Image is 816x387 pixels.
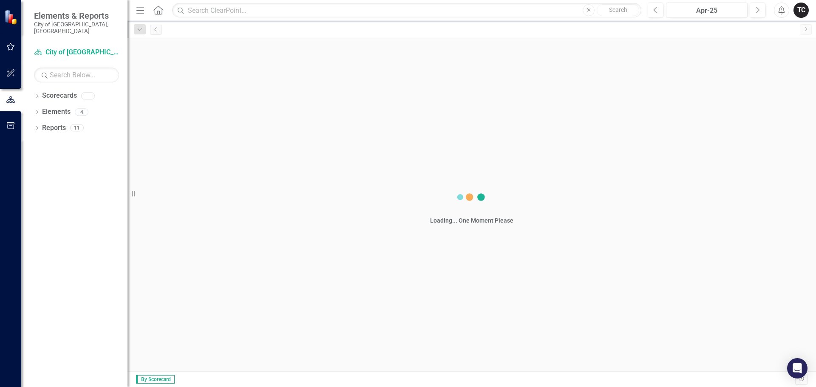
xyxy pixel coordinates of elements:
[4,10,19,25] img: ClearPoint Strategy
[42,107,71,117] a: Elements
[70,124,84,132] div: 11
[597,4,639,16] button: Search
[34,48,119,57] a: City of [GEOGRAPHIC_DATA]
[75,108,88,116] div: 4
[787,358,807,379] div: Open Intercom Messenger
[669,6,745,16] div: Apr-25
[172,3,641,18] input: Search ClearPoint...
[34,21,119,35] small: City of [GEOGRAPHIC_DATA], [GEOGRAPHIC_DATA]
[666,3,748,18] button: Apr-25
[430,216,513,225] div: Loading... One Moment Please
[42,91,77,101] a: Scorecards
[34,68,119,82] input: Search Below...
[34,11,119,21] span: Elements & Reports
[42,123,66,133] a: Reports
[609,6,627,13] span: Search
[136,375,175,384] span: By Scorecard
[793,3,809,18] button: TC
